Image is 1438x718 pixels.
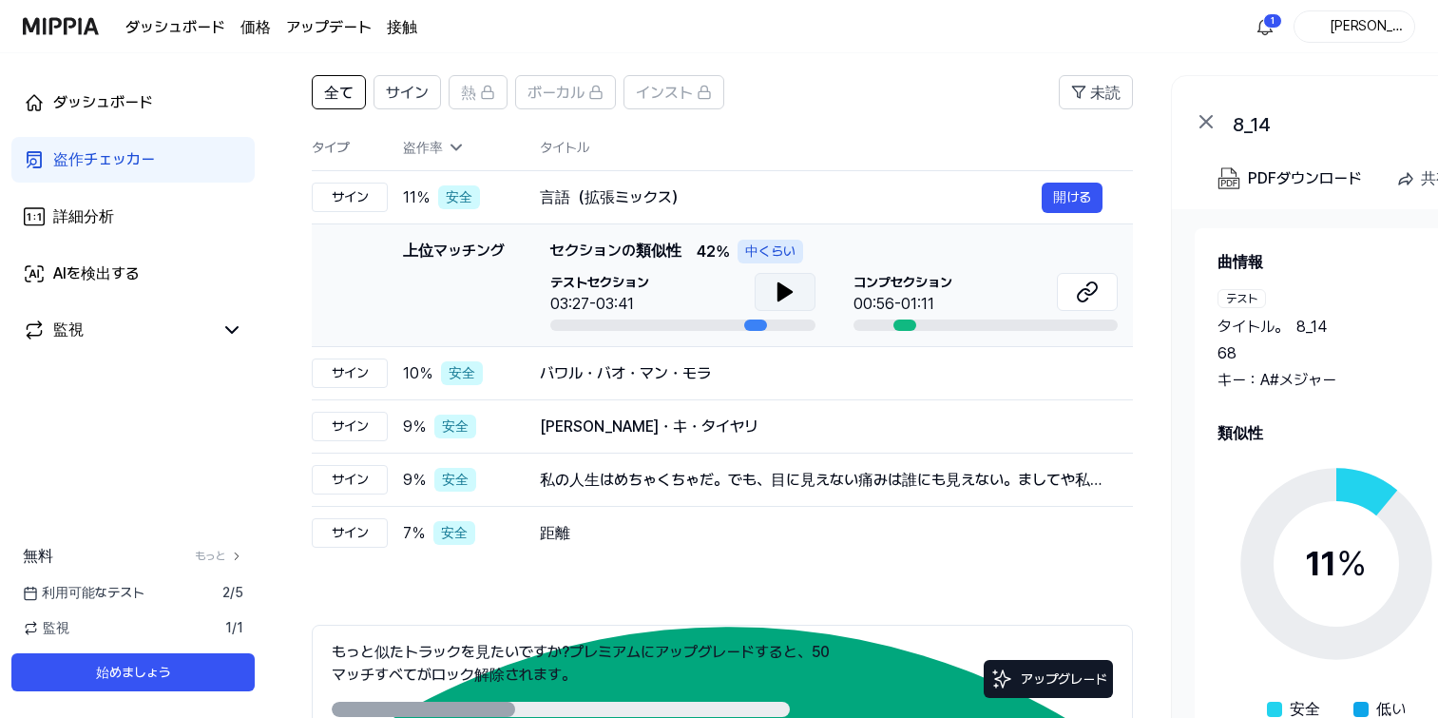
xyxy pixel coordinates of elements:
[240,18,271,36] font: 価格
[540,524,570,542] font: 距離
[403,417,412,436] font: 9
[403,242,505,260] font: 上位マッチング
[230,585,235,600] font: /
[222,585,230,600] font: 2
[550,295,634,313] font: 03:27-03:41
[403,188,416,206] font: 11
[235,585,243,600] font: 5
[23,319,213,341] a: 監視
[1376,700,1406,718] font: 低い
[449,365,475,380] font: 安全
[716,243,730,261] font: ％
[1233,113,1271,136] font: 8_14
[1214,160,1366,198] button: PDFダウンロード
[442,472,469,487] font: 安全
[540,188,686,206] font: 言語（拡張ミックス）
[1335,543,1368,584] font: ％
[697,243,716,261] font: 42
[1305,543,1335,584] font: 11
[374,75,441,109] button: サイン
[1226,292,1257,305] font: テスト
[550,242,681,260] font: セクションの類似性
[332,189,369,204] font: サイン
[1053,189,1091,204] font: 開ける
[461,84,476,102] font: 熱
[540,471,1102,512] font: 私の人生はめちゃくちゃだ。でも、目に見えない痛みは誰にも見えない。ましてや私自身には。（[PERSON_NAME]）
[1290,700,1320,718] font: 安全
[387,16,417,39] a: 接触
[419,364,433,382] font: ％
[1218,318,1275,336] font: タイトル
[1218,253,1263,271] font: 曲情報
[412,417,427,436] font: ％
[1021,671,1107,687] font: アップグレード
[195,548,243,565] a: もっと
[53,93,153,111] font: ダッシュボード
[412,471,427,489] font: ％
[332,525,369,540] font: サイン
[1271,15,1275,26] font: 1
[23,547,53,565] font: 無料
[1218,167,1240,190] img: PDFダウンロード
[745,243,796,259] font: 中くらい
[53,264,140,282] font: AIを検出する
[324,84,354,102] font: 全て
[527,84,585,102] font: ボーカル
[387,18,417,36] font: 接触
[332,472,369,487] font: サイン
[623,75,724,109] button: インスト
[990,668,1013,690] img: 輝き
[412,524,426,542] font: ％
[984,676,1113,694] a: 輝きアップグレード
[449,75,508,109] button: 熱
[332,418,369,434] font: サイン
[442,418,469,434] font: 安全
[540,417,758,436] font: [PERSON_NAME]・キ・タイヤリ
[286,18,372,36] font: アップデート
[1218,424,1263,442] font: 類似性
[42,585,144,600] font: 利用可能なテスト
[550,275,649,290] font: テストセクション
[11,653,255,691] button: 始めましょう
[225,620,232,635] font: 1
[53,207,114,225] font: 詳細分析
[312,75,366,109] button: 全て
[1218,371,1260,389] font: キー：
[441,525,468,540] font: 安全
[515,75,616,109] button: ボーカル
[332,643,569,661] font: もっと似たトラックを見たいですか?
[1330,18,1403,54] font: [PERSON_NAME]
[1294,10,1415,43] button: プロフィール[PERSON_NAME]
[11,137,255,183] a: 盗作チェッカー
[416,188,431,206] font: ％
[1296,318,1327,336] font: 8_14
[332,365,369,380] font: サイン
[386,84,429,102] font: サイン
[540,364,711,382] font: バワル・バオ・マン・モラ
[636,84,693,102] font: インスト
[1042,183,1102,213] button: 開ける
[403,524,412,542] font: 7
[984,660,1113,698] button: アップグレード
[1218,344,1237,362] font: 68
[53,320,84,339] font: 監視
[332,643,830,684] font: プレミアムにアップグレードすると、50 マッチすべてがロック解除されます。
[853,295,934,313] font: 00:56-01:11
[43,620,69,635] font: 監視
[11,194,255,240] a: 詳細分析
[11,251,255,297] a: AIを検出する
[1275,318,1289,336] font: 。
[240,16,271,39] a: 価格
[1059,75,1133,109] button: 未読
[1248,169,1362,187] font: PDFダウンロード
[853,275,952,290] font: コンプセクション
[96,665,171,680] font: 始めましょう
[125,16,225,39] a: ダッシュボード
[237,620,243,635] font: 1
[53,150,155,168] font: 盗作チェッカー
[11,80,255,126] a: ダッシュボード
[1260,371,1336,389] font: A#メジャー
[312,140,349,155] font: タイプ
[1250,11,1280,42] button: お知らせ1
